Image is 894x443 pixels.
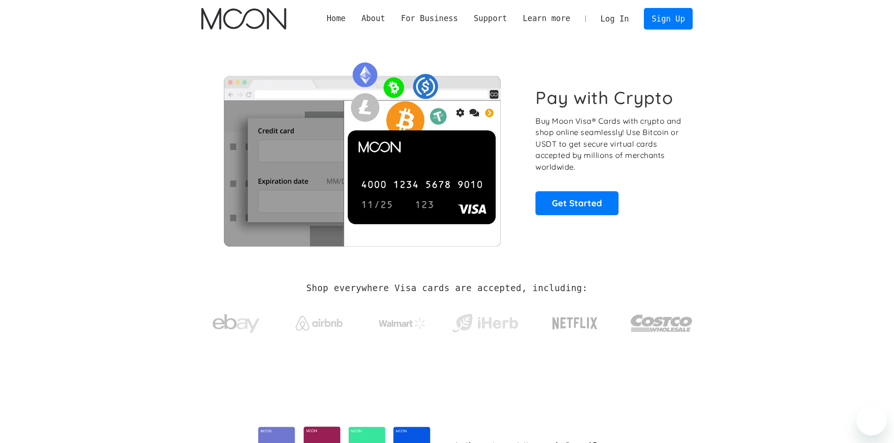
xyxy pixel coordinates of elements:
a: home [201,8,286,30]
a: Home [319,13,353,24]
div: For Business [401,13,458,24]
a: Log In [593,8,637,29]
img: Walmart [379,318,426,329]
a: Sign Up [644,8,693,29]
div: Support [466,13,515,24]
a: Get Started [535,191,619,215]
div: Learn more [523,13,570,24]
a: Netflix [533,302,617,340]
div: Support [474,13,507,24]
div: About [361,13,385,24]
img: Moon Cards let you spend your crypto anywhere Visa is accepted. [201,56,523,246]
a: ebay [201,300,271,343]
iframe: Botón para iniciar la ventana de mensajería [856,405,886,435]
img: Airbnb [296,316,343,330]
h1: Pay with Crypto [535,87,673,108]
a: Walmart [367,308,437,334]
img: Netflix [551,312,598,335]
a: Costco [630,296,693,345]
a: Airbnb [284,307,354,335]
img: iHerb [450,311,520,336]
a: iHerb [450,302,520,340]
img: ebay [213,309,260,338]
img: Costco [630,306,693,341]
p: Buy Moon Visa® Cards with crypto and shop online seamlessly! Use Bitcoin or USDT to get secure vi... [535,115,682,173]
h2: Shop everywhere Visa cards are accepted, including: [306,283,588,293]
div: About [353,13,393,24]
img: Moon Logo [201,8,286,30]
div: For Business [393,13,466,24]
div: Learn more [515,13,578,24]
